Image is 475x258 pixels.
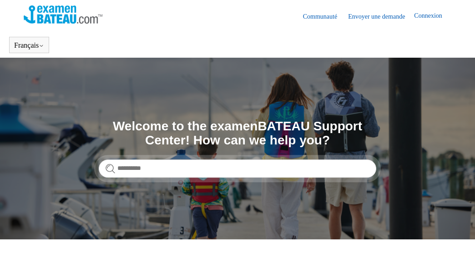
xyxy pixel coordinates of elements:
[24,5,102,24] img: Page d’accueil du Centre d’aide Examen Bateau
[451,234,475,258] div: Live chat
[348,12,414,21] a: Envoyer une demande
[303,12,346,21] a: Communauté
[99,159,376,178] input: Rechercher
[14,41,44,50] button: Français
[99,119,376,148] h1: Welcome to the examenBATEAU Support Center! How can we help you?
[414,11,451,22] a: Connexion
